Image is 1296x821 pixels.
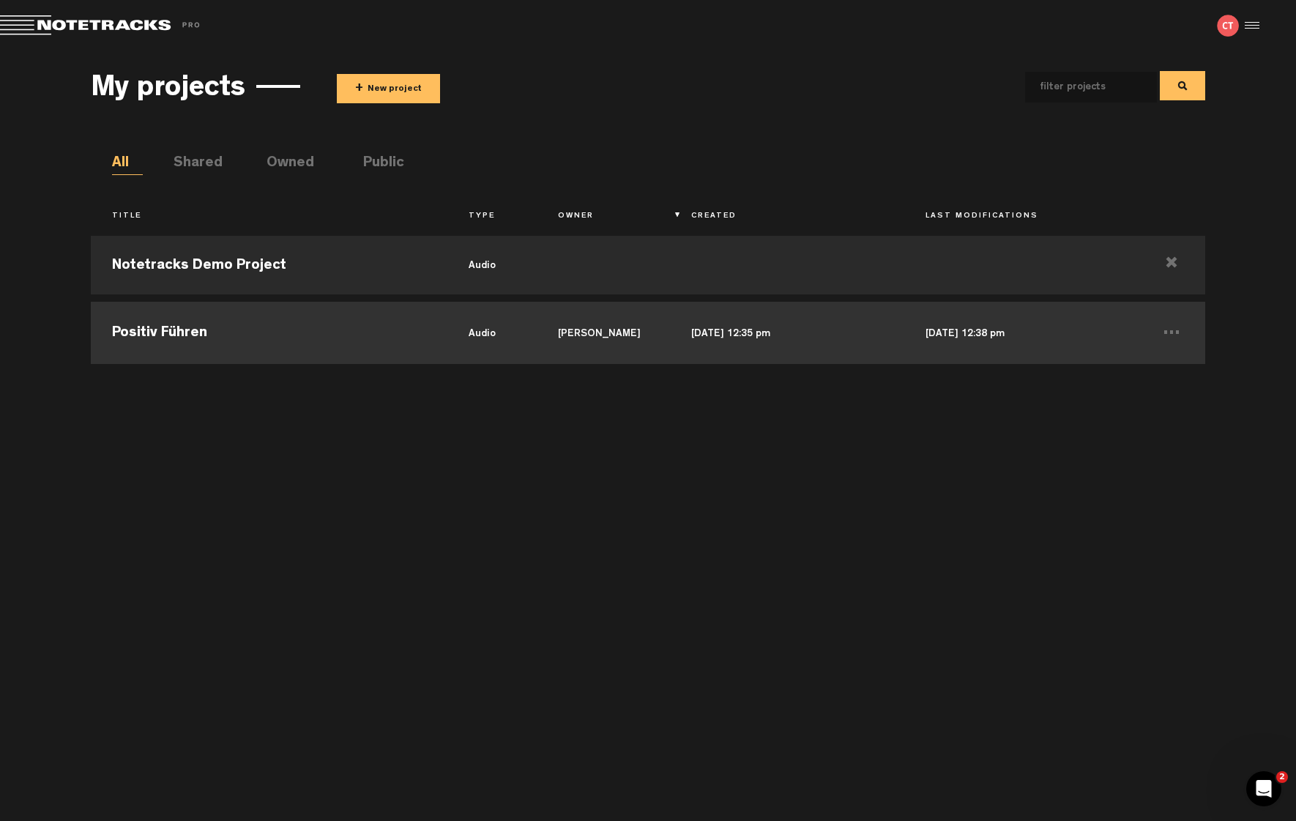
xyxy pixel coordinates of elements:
[447,204,537,229] th: Type
[174,153,204,175] li: Shared
[355,81,363,97] span: +
[447,232,537,298] td: audio
[363,153,394,175] li: Public
[670,298,904,364] td: [DATE] 12:35 pm
[904,204,1139,229] th: Last Modifications
[670,204,904,229] th: Created
[91,74,245,106] h3: My projects
[537,298,671,364] td: [PERSON_NAME]
[1139,298,1205,364] td: ...
[337,74,440,103] button: +New project
[447,298,537,364] td: audio
[537,204,671,229] th: Owner
[91,204,447,229] th: Title
[1217,15,1239,37] img: letters
[267,153,297,175] li: Owned
[1276,771,1288,783] span: 2
[1025,72,1133,103] input: filter projects
[112,153,143,175] li: All
[91,232,447,298] td: Notetracks Demo Project
[91,298,447,364] td: Positiv Führen
[1246,771,1281,806] iframe: Intercom live chat
[904,298,1139,364] td: [DATE] 12:38 pm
